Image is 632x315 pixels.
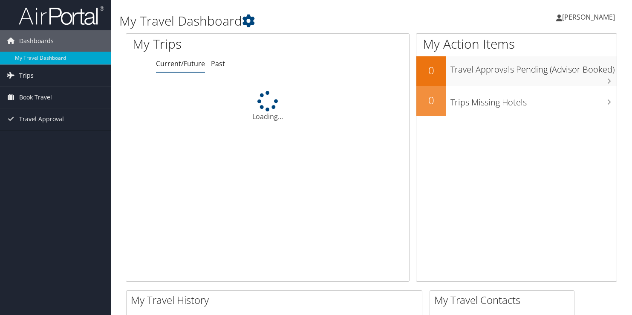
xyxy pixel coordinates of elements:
a: [PERSON_NAME] [556,4,623,30]
span: Trips [19,65,34,86]
div: Loading... [126,91,409,122]
h1: My Action Items [416,35,617,53]
h3: Travel Approvals Pending (Advisor Booked) [450,59,617,76]
a: 0Travel Approvals Pending (Advisor Booked) [416,56,617,86]
h2: 0 [416,63,446,78]
a: Past [211,59,225,68]
span: Book Travel [19,87,52,108]
a: 0Trips Missing Hotels [416,86,617,116]
h2: My Travel History [131,293,422,307]
a: Current/Future [156,59,205,68]
h2: My Travel Contacts [434,293,574,307]
span: Travel Approval [19,108,64,130]
span: Dashboards [19,30,54,52]
span: [PERSON_NAME] [562,12,615,22]
h2: 0 [416,93,446,108]
h1: My Trips [133,35,285,53]
h3: Trips Missing Hotels [450,92,617,108]
h1: My Travel Dashboard [119,12,456,30]
img: airportal-logo.png [19,6,104,26]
